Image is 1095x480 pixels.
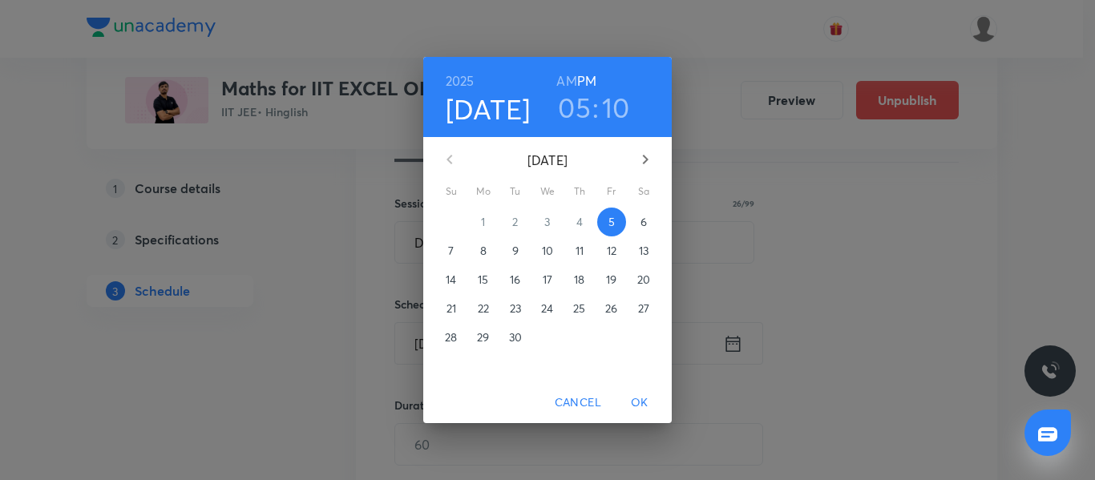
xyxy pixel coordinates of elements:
p: 8 [480,243,487,259]
p: 29 [477,329,489,345]
button: 22 [469,294,498,323]
button: 26 [597,294,626,323]
p: 12 [607,243,616,259]
p: [DATE] [469,151,626,170]
span: Mo [469,184,498,200]
p: 6 [640,214,647,230]
p: 10 [542,243,553,259]
p: 14 [446,272,456,288]
p: 15 [478,272,488,288]
button: 30 [501,323,530,352]
p: 11 [576,243,584,259]
p: 22 [478,301,489,317]
p: 21 [446,301,456,317]
button: [DATE] [446,92,531,126]
p: 7 [448,243,454,259]
span: Su [437,184,466,200]
button: 27 [629,294,658,323]
button: 05 [558,91,591,124]
p: 23 [510,301,521,317]
button: 25 [565,294,594,323]
span: We [533,184,562,200]
span: Fr [597,184,626,200]
h3: : [592,91,599,124]
button: 28 [437,323,466,352]
p: 9 [512,243,519,259]
p: 19 [606,272,616,288]
p: 27 [638,301,649,317]
button: 13 [629,236,658,265]
button: 9 [501,236,530,265]
button: 2025 [446,70,475,92]
span: OK [620,393,659,413]
button: 12 [597,236,626,265]
button: 21 [437,294,466,323]
button: Cancel [548,388,608,417]
span: Cancel [555,393,601,413]
span: Th [565,184,594,200]
p: 28 [445,329,457,345]
button: 29 [469,323,498,352]
button: 5 [597,208,626,236]
p: 5 [608,214,615,230]
p: 25 [573,301,585,317]
button: 23 [501,294,530,323]
p: 26 [605,301,617,317]
button: AM [556,70,576,92]
button: 6 [629,208,658,236]
p: 13 [639,243,649,259]
button: 7 [437,236,466,265]
button: 17 [533,265,562,294]
button: 16 [501,265,530,294]
button: OK [614,388,665,417]
button: 15 [469,265,498,294]
span: Tu [501,184,530,200]
p: 16 [510,272,520,288]
button: 8 [469,236,498,265]
button: 24 [533,294,562,323]
p: 17 [543,272,552,288]
button: 11 [565,236,594,265]
button: 14 [437,265,466,294]
button: 20 [629,265,658,294]
button: 18 [565,265,594,294]
p: 18 [574,272,584,288]
button: 19 [597,265,626,294]
p: 30 [509,329,522,345]
p: 20 [637,272,650,288]
button: 10 [602,91,630,124]
button: 10 [533,236,562,265]
p: 24 [541,301,553,317]
span: Sa [629,184,658,200]
button: PM [577,70,596,92]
